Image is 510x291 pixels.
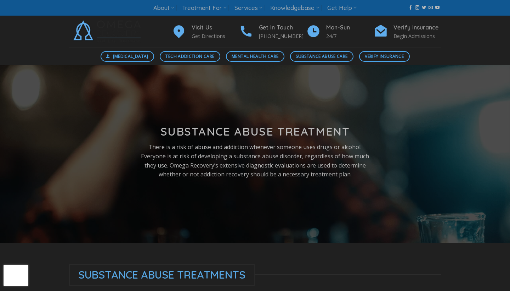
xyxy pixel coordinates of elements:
[153,1,174,15] a: About
[172,23,239,40] a: Visit Us Get Directions
[393,23,441,32] h4: Verify Insurance
[113,53,148,60] span: [MEDICAL_DATA]
[408,5,413,10] a: Follow on Facebook
[422,5,426,10] a: Follow on Twitter
[435,5,440,10] a: Follow on YouTube
[192,32,239,40] p: Get Directions
[140,143,370,179] p: There is a risk of abuse and addiction whenever someone uses drugs or alcohol. Everyone is at ris...
[290,51,353,62] a: Substance Abuse Care
[232,53,278,60] span: Mental Health Care
[160,124,350,138] strong: Substance Abuse Treatment
[415,5,419,10] a: Follow on Instagram
[326,23,374,32] h4: Mon-Sun
[259,23,306,32] h4: Get In Touch
[226,51,284,62] a: Mental Health Care
[192,23,239,32] h4: Visit Us
[182,1,226,15] a: Treatment For
[259,32,306,40] p: [PHONE_NUMBER]
[239,23,306,40] a: Get In Touch [PHONE_NUMBER]
[69,264,255,286] span: Substance Abuse Treatments
[160,51,220,62] a: Tech Addiction Care
[270,1,319,15] a: Knowledgebase
[69,16,149,48] img: Omega Recovery
[101,51,154,62] a: [MEDICAL_DATA]
[296,53,347,60] span: Substance Abuse Care
[374,23,441,40] a: Verify Insurance Begin Admissions
[429,5,433,10] a: Send us an email
[359,51,410,62] a: Verify Insurance
[234,1,262,15] a: Services
[327,1,357,15] a: Get Help
[165,53,214,60] span: Tech Addiction Care
[365,53,404,60] span: Verify Insurance
[393,32,441,40] p: Begin Admissions
[326,32,374,40] p: 24/7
